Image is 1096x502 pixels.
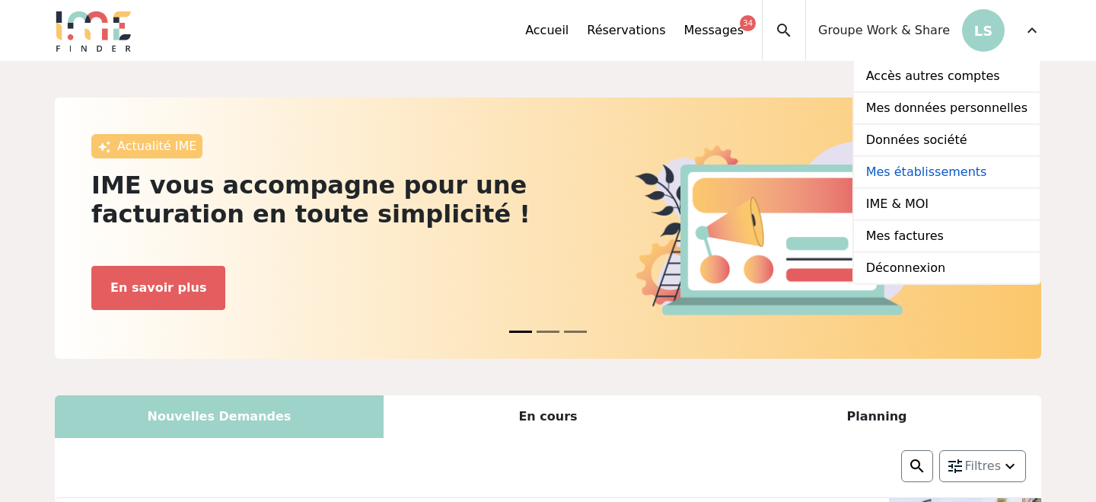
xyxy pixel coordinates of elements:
a: Mes données personnelles [854,93,1040,125]
a: Déconnexion [854,253,1040,283]
div: Actualité IME [91,134,202,158]
span: expand_more [1023,21,1041,40]
a: IME & MOI [854,189,1040,221]
div: Nouvelles Demandes [55,395,384,438]
button: News 1 [537,323,559,341]
img: awesome.png [97,140,111,154]
div: 34 [740,15,756,31]
div: En cours [384,395,712,438]
img: arrow_down.png [1001,457,1019,475]
button: News 0 [509,323,532,341]
a: Réservations [587,21,665,40]
img: Logo.png [55,9,132,52]
h2: IME vous accompagne pour une facturation en toute simplicité ! [91,171,539,229]
span: Filtres [964,457,1001,475]
p: LS [962,9,1005,52]
button: En savoir plus [91,266,225,310]
a: Mes établissements [854,157,1040,189]
a: Données société [854,125,1040,157]
a: Messages34 [684,21,744,40]
img: search.png [908,457,926,475]
a: Accès autres comptes [854,61,1040,93]
img: actu.png [635,141,927,315]
img: setting.png [946,457,964,475]
span: Groupe Work & Share [818,21,950,40]
a: Accueil [525,21,569,40]
a: Mes factures [854,221,1040,253]
div: Planning [712,395,1041,438]
button: News 2 [564,323,587,341]
span: search [775,21,793,40]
